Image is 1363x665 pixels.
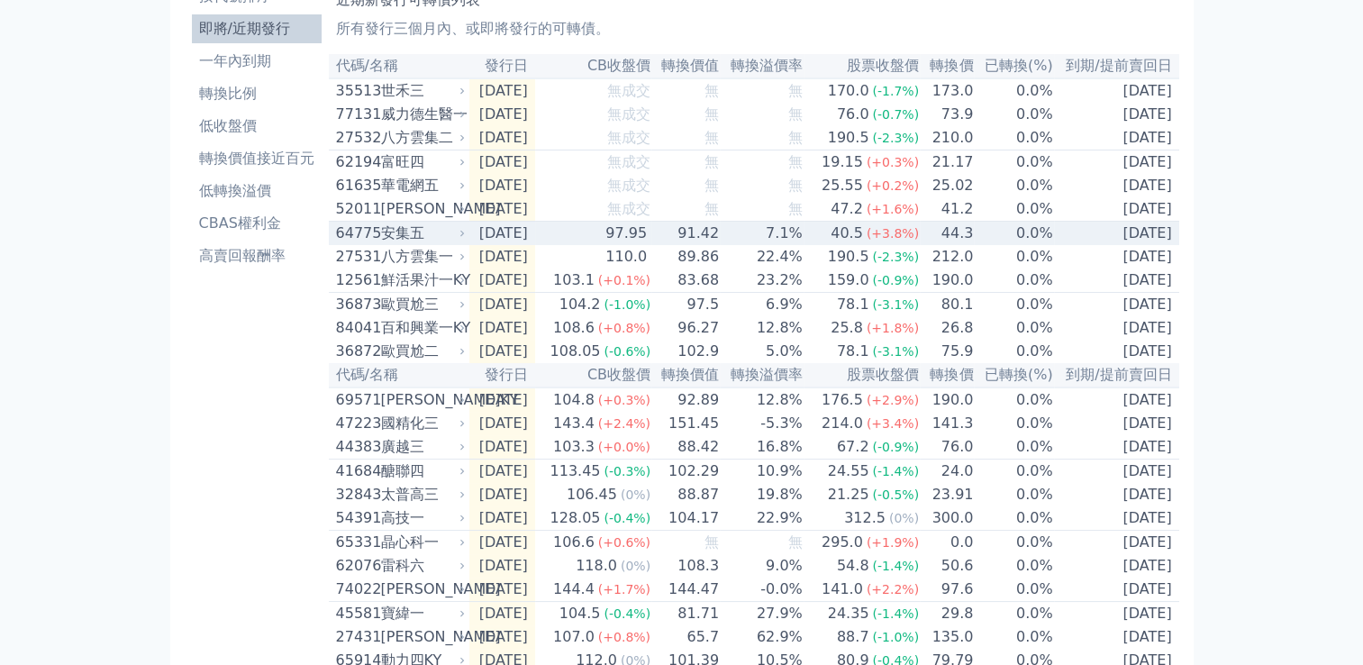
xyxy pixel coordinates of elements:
[1054,602,1179,626] td: [DATE]
[974,126,1053,150] td: 0.0%
[1054,54,1179,78] th: 到期/提前賣回日
[192,241,322,270] a: 高賣回報酬率
[336,578,377,600] div: 74022
[720,460,804,484] td: 10.9%
[872,464,919,478] span: (-1.4%)
[381,555,462,577] div: 雷科六
[604,464,650,478] span: (-0.3%)
[974,197,1053,222] td: 0.0%
[704,129,719,146] span: 無
[974,578,1053,602] td: 0.0%
[920,363,974,387] th: 轉換價
[704,105,719,123] span: 無
[920,103,974,126] td: 73.9
[607,200,650,217] span: 無成交
[720,412,804,435] td: -5.3%
[833,436,873,458] div: 67.2
[336,104,377,125] div: 77131
[872,440,919,454] span: (-0.9%)
[1054,150,1179,175] td: [DATE]
[469,340,535,363] td: [DATE]
[704,533,719,551] span: 無
[598,535,650,550] span: (+0.6%)
[788,129,803,146] span: 無
[336,341,377,362] div: 36872
[974,460,1053,484] td: 0.0%
[598,321,650,335] span: (+0.8%)
[469,483,535,506] td: [DATE]
[974,387,1053,412] td: 0.0%
[841,507,889,529] div: 312.5
[381,246,462,268] div: 八方雲集一
[704,82,719,99] span: 無
[720,293,804,317] td: 6.9%
[974,531,1053,555] td: 0.0%
[381,460,462,482] div: 醣聯四
[704,153,719,170] span: 無
[469,78,535,103] td: [DATE]
[469,531,535,555] td: [DATE]
[720,554,804,578] td: 9.0%
[651,363,720,387] th: 轉換價值
[381,341,462,362] div: 歐買尬二
[607,177,650,194] span: 無成交
[974,174,1053,197] td: 0.0%
[336,317,377,339] div: 84041
[1054,506,1179,531] td: [DATE]
[720,506,804,531] td: 22.9%
[920,245,974,269] td: 212.0
[381,389,462,411] div: [PERSON_NAME]KY
[720,316,804,340] td: 12.8%
[550,578,598,600] div: 144.4
[974,602,1053,626] td: 0.0%
[920,126,974,150] td: 210.0
[872,107,919,122] span: (-0.7%)
[974,150,1053,175] td: 0.0%
[546,460,604,482] div: 113.45
[556,603,604,624] div: 104.5
[604,297,650,312] span: (-1.0%)
[920,578,974,602] td: 97.6
[920,625,974,649] td: 135.0
[336,532,377,553] div: 65331
[788,177,803,194] span: 無
[336,223,377,244] div: 64775
[651,387,720,412] td: 92.89
[598,416,650,431] span: (+2.4%)
[867,178,919,193] span: (+0.2%)
[336,18,1172,40] p: 所有發行三個月內、或即將發行的可轉債。
[651,602,720,626] td: 81.71
[604,344,650,359] span: (-0.6%)
[598,582,650,597] span: (+1.7%)
[1054,363,1179,387] th: 到期/提前賣回日
[550,436,598,458] div: 103.3
[804,54,920,78] th: 股票收盤價
[720,483,804,506] td: 19.8%
[651,506,720,531] td: 104.17
[192,83,322,105] li: 轉換比例
[381,532,462,553] div: 晶心科一
[720,625,804,649] td: 62.9%
[550,389,598,411] div: 104.8
[336,80,377,102] div: 35513
[872,487,919,502] span: (-0.5%)
[872,131,919,145] span: (-2.3%)
[535,363,651,387] th: CB收盤價
[563,484,621,506] div: 106.45
[920,150,974,175] td: 21.17
[469,602,535,626] td: [DATE]
[824,127,873,149] div: 190.5
[824,603,873,624] div: 24.35
[833,341,873,362] div: 78.1
[469,412,535,435] td: [DATE]
[651,625,720,649] td: 65.7
[872,250,919,264] span: (-2.3%)
[469,269,535,293] td: [DATE]
[720,269,804,293] td: 23.2%
[336,413,377,434] div: 47223
[1054,531,1179,555] td: [DATE]
[974,245,1053,269] td: 0.0%
[920,460,974,484] td: 24.0
[1054,387,1179,412] td: [DATE]
[1054,245,1179,269] td: [DATE]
